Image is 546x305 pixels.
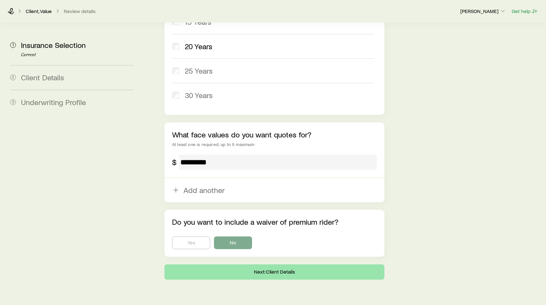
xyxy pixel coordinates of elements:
span: 25 Years [185,66,213,75]
button: No [214,236,252,249]
span: 20 Years [185,42,212,51]
span: Client Details [21,73,64,82]
span: Insurance Selection [21,40,86,50]
div: At least one is required; up to 5 maximum [172,142,377,147]
input: 25 Years [173,68,179,74]
span: 1 [10,42,16,48]
span: 3 [10,99,16,105]
span: 30 Years [185,91,213,100]
p: Current [21,52,134,57]
button: Review details [63,8,96,14]
button: [PERSON_NAME] [460,8,506,15]
button: Yes [172,236,210,249]
button: Next: Client Details [164,264,384,280]
p: [PERSON_NAME] [460,8,506,14]
button: Get help [511,8,538,15]
a: Client, Value [25,8,52,14]
input: 20 Years [173,43,179,50]
p: Do you want to include a waiver of premium rider? [172,217,377,226]
button: Add another [164,178,384,202]
input: 30 Years [173,92,179,98]
span: Underwriting Profile [21,97,86,107]
span: 2 [10,75,16,80]
div: $ [172,158,176,167]
label: What face values do you want quotes for? [172,130,311,139]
